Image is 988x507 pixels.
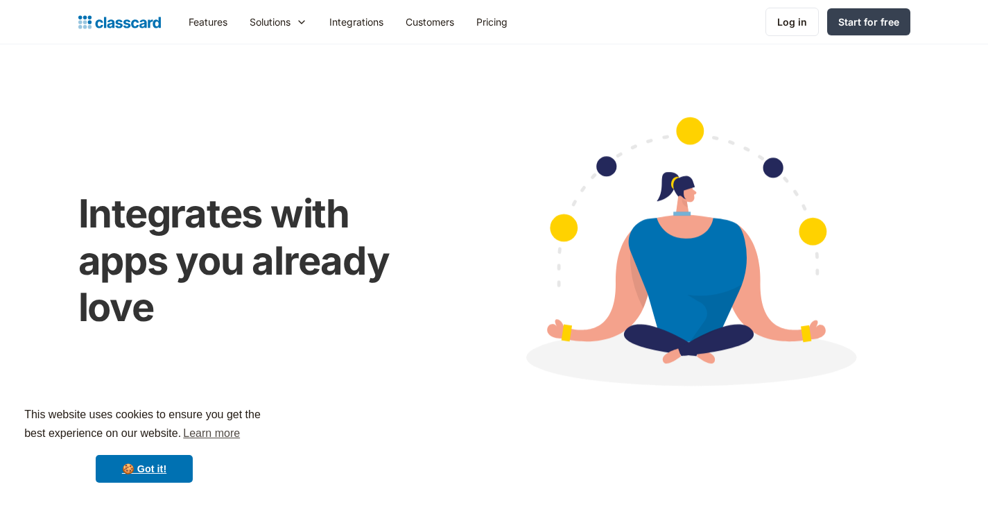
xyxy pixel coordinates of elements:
[11,393,277,496] div: cookieconsent
[318,6,395,37] a: Integrations
[250,15,291,29] div: Solutions
[239,6,318,37] div: Solutions
[395,6,465,37] a: Customers
[827,8,910,35] a: Start for free
[838,15,899,29] div: Start for free
[181,423,242,444] a: learn more about cookies
[777,15,807,29] div: Log in
[78,191,438,331] h1: Integrates with apps you already love
[78,12,161,32] a: Logo
[466,90,910,423] img: Cartoon image showing connected apps
[465,6,519,37] a: Pricing
[765,8,819,36] a: Log in
[24,406,264,444] span: This website uses cookies to ensure you get the best experience on our website.
[96,455,193,483] a: dismiss cookie message
[177,6,239,37] a: Features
